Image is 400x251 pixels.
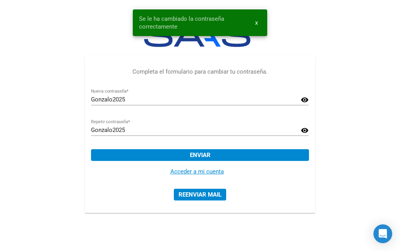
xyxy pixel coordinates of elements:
[255,19,258,26] span: x
[91,67,309,76] p: Completa el formulario para cambiar tu contraseña.
[301,95,309,105] mat-icon: visibility
[301,126,309,135] mat-icon: visibility
[91,149,309,161] button: Enviar
[190,152,211,159] span: Enviar
[179,191,221,198] span: Reenviar mail
[373,224,392,243] div: Open Intercom Messenger
[174,189,226,200] button: Reenviar mail
[139,15,246,31] span: Se le ha cambiado la contraseña correctamente
[170,168,224,175] a: Acceder a mi cuenta
[249,16,264,30] button: x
